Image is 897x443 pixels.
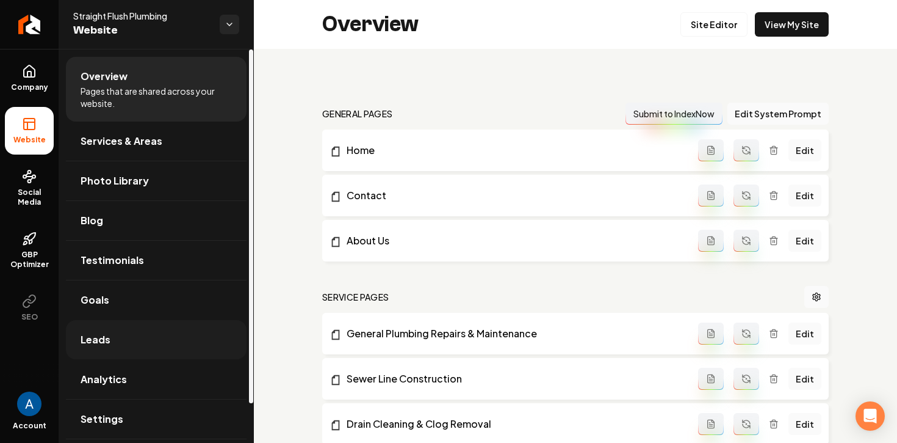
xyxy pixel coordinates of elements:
[680,12,747,37] a: Site Editor
[5,54,54,102] a: Company
[66,320,247,359] a: Leads
[698,139,724,161] button: Add admin page prompt
[698,185,724,207] button: Add admin page prompt
[698,323,724,345] button: Add admin page prompt
[6,82,53,92] span: Company
[788,139,821,161] a: Edit
[66,122,247,161] a: Services & Areas
[788,323,821,345] a: Edit
[856,401,885,431] div: Open Intercom Messenger
[66,161,247,200] a: Photo Library
[17,392,41,416] img: Andrew Magana
[5,188,54,207] span: Social Media
[5,284,54,332] button: SEO
[66,201,247,240] a: Blog
[330,233,698,248] a: About Us
[330,188,698,203] a: Contact
[81,253,144,268] span: Testimonials
[698,413,724,435] button: Add admin page prompt
[788,413,821,435] a: Edit
[330,372,698,386] a: Sewer Line Construction
[698,230,724,252] button: Add admin page prompt
[322,108,393,120] h2: general pages
[322,12,419,37] h2: Overview
[788,368,821,390] a: Edit
[81,174,149,188] span: Photo Library
[9,135,51,145] span: Website
[66,241,247,280] a: Testimonials
[81,293,109,307] span: Goals
[330,143,698,158] a: Home
[330,417,698,431] a: Drain Cleaning & Clog Removal
[755,12,829,37] a: View My Site
[788,185,821,207] a: Edit
[16,312,43,322] span: SEO
[330,326,698,341] a: General Plumbing Repairs & Maintenance
[322,291,389,303] h2: Service Pages
[66,360,247,399] a: Analytics
[66,280,247,320] a: Goals
[18,15,41,34] img: Rebolt Logo
[81,85,232,109] span: Pages that are shared across your website.
[81,213,103,228] span: Blog
[698,368,724,390] button: Add admin page prompt
[727,103,829,125] button: Edit System Prompt
[5,250,54,269] span: GBP Optimizer
[788,230,821,252] a: Edit
[81,69,128,84] span: Overview
[73,10,210,22] span: Straight Flush Plumbing
[81,372,127,387] span: Analytics
[66,400,247,439] a: Settings
[81,412,123,427] span: Settings
[13,421,46,431] span: Account
[73,22,210,39] span: Website
[81,332,110,347] span: Leads
[81,134,162,148] span: Services & Areas
[5,159,54,217] a: Social Media
[625,103,722,125] button: Submit to IndexNow
[5,222,54,279] a: GBP Optimizer
[17,392,41,416] button: Open user button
